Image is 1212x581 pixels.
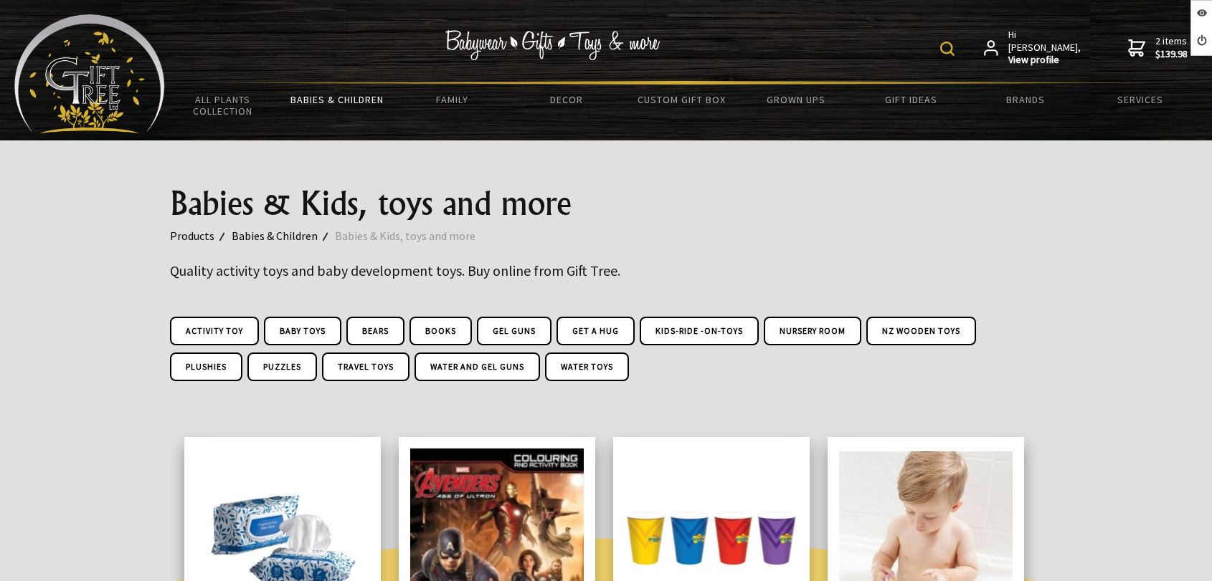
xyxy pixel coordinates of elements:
[322,352,409,381] a: Travel Toys
[557,317,635,345] a: Get A Hug
[624,85,739,115] a: Custom Gift Box
[14,14,165,133] img: Babyware - Gifts - Toys and more...
[940,42,955,56] img: product search
[1008,54,1082,67] strong: View profile
[1155,34,1188,60] span: 2 items
[984,29,1082,67] a: Hi [PERSON_NAME],View profile
[739,85,853,115] a: Grown Ups
[545,352,629,381] a: Water Toys
[866,317,976,345] a: NZ Wooden Toys
[280,85,394,115] a: Babies & Children
[409,317,472,345] a: Books
[165,85,280,126] a: All Plants Collection
[346,317,404,345] a: Bears
[1128,29,1188,67] a: 2 items$139.98
[170,226,232,245] a: Products
[764,317,861,345] a: Nursery Room
[853,85,968,115] a: Gift Ideas
[335,226,493,245] a: Babies & Kids, toys and more
[170,352,242,381] a: Plushies
[477,317,551,345] a: Gel Guns
[394,85,509,115] a: Family
[415,352,540,381] a: Water and Gel Guns
[170,317,259,345] a: Activity Toy
[509,85,624,115] a: Decor
[232,226,335,245] a: Babies & Children
[170,186,1042,221] h1: Babies & Kids, toys and more
[170,261,620,279] big: Quality activity toys and baby development toys. Buy online from Gift Tree.
[1008,29,1082,67] span: Hi [PERSON_NAME],
[247,352,317,381] a: Puzzles
[264,317,341,345] a: Baby Toys
[445,30,661,60] img: Babywear - Gifts - Toys & more
[640,317,759,345] a: Kids-Ride -on-Toys
[968,85,1083,115] a: Brands
[1083,85,1198,115] a: Services
[1155,48,1188,61] strong: $139.98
